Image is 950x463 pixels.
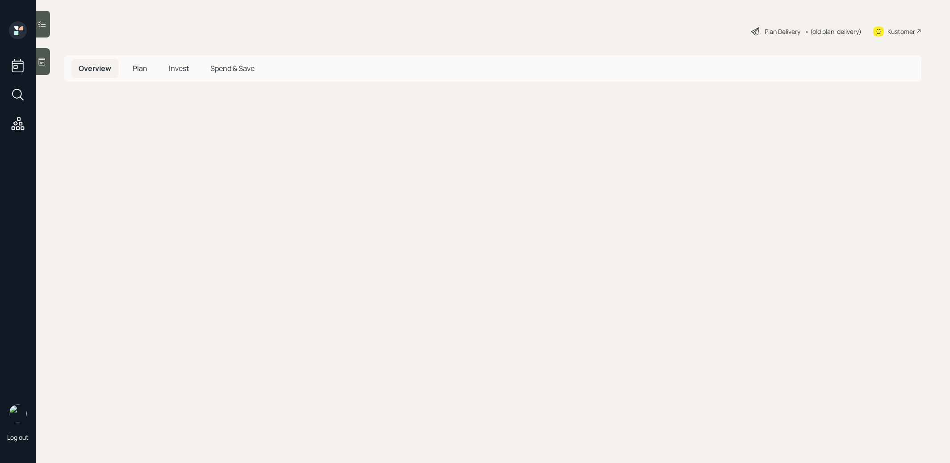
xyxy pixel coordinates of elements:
[9,405,27,422] img: treva-nostdahl-headshot.png
[765,27,800,36] div: Plan Delivery
[805,27,862,36] div: • (old plan-delivery)
[79,63,111,73] span: Overview
[169,63,189,73] span: Invest
[887,27,915,36] div: Kustomer
[133,63,147,73] span: Plan
[7,433,29,442] div: Log out
[210,63,255,73] span: Spend & Save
